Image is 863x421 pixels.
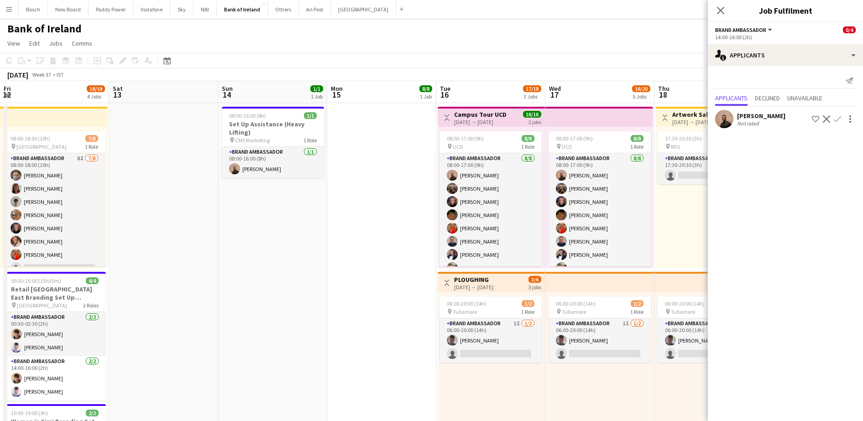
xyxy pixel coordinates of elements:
app-job-card: 08:00-17:00 (9h)8/8 UCD1 RoleBrand Ambassador8/808:00-17:00 (9h)[PERSON_NAME][PERSON_NAME][PERSON... [549,131,651,266]
span: 8/8 [631,135,643,142]
span: 15 [330,89,343,100]
div: 1 Job [420,93,432,100]
span: Unavailable [787,95,822,101]
span: 08:00-17:00 (9h) [556,135,593,142]
span: Tullamore [671,308,695,315]
span: 08:00-16:00 (8h) [229,112,266,119]
span: [GEOGRAPHIC_DATA] [16,143,67,150]
app-job-card: 06:00-20:00 (14h)1/2 Tullamore1 RoleBrand Ambassador1I1/206:00-20:00 (14h)[PERSON_NAME] [439,296,542,363]
span: 06:00-20:00 (14h) [665,300,705,307]
button: An Post [299,0,331,18]
span: 4/4 [86,277,99,284]
div: 00:30-16:00 (15h30m)4/4Retail [GEOGRAPHIC_DATA] East Branding Set Up ([GEOGRAPHIC_DATA]) [GEOGRAP... [4,272,106,400]
span: 16/16 [523,111,541,118]
span: [GEOGRAPHIC_DATA] [17,302,67,309]
div: [DATE] → [DATE] [672,119,740,125]
span: Mon [331,84,343,93]
app-job-card: 08:00-18:00 (10h)7/8 [GEOGRAPHIC_DATA]1 RoleBrand Ambassador8I7/808:00-18:00 (10h)[PERSON_NAME][P... [3,131,105,266]
div: 4 Jobs [87,93,105,100]
h3: PLOUGHING [454,275,493,284]
div: [DATE] → [DATE] [454,119,507,125]
button: Bosch [19,0,48,18]
div: 3 Jobs [523,93,541,100]
span: 1/2 [522,300,534,307]
div: [DATE] [7,70,28,79]
span: 18 [657,89,669,100]
app-card-role: Brand Ambassador2/214:00-16:00 (2h)[PERSON_NAME][PERSON_NAME] [4,356,106,400]
span: 14 [220,89,233,100]
app-card-role: Brand Ambassador8/808:00-17:00 (9h)[PERSON_NAME][PERSON_NAME][PERSON_NAME][PERSON_NAME][PERSON_NA... [549,153,651,277]
span: Tue [440,84,450,93]
span: 1 Role [303,137,317,144]
span: 18/19 [87,85,105,92]
span: 06:00-20:00 (14h) [447,300,486,307]
h3: Campus Tour UCD [454,110,507,119]
button: New Board [48,0,89,18]
app-card-role: Brand Ambassador8/808:00-17:00 (9h)[PERSON_NAME][PERSON_NAME][PERSON_NAME][PERSON_NAME][PERSON_NA... [439,153,542,277]
span: 08:00-17:00 (9h) [447,135,484,142]
div: 08:00-16:00 (8h)1/1Set Up Assistance (Heavy Lifting) CMS Marketing1 RoleBrand Ambassador1/108:00-... [222,107,324,178]
button: NBI [194,0,217,18]
span: 7/8 [85,135,98,142]
span: 1 Role [85,143,98,150]
span: 06:00-20:00 (14h) [556,300,596,307]
button: Sky [170,0,194,18]
span: 3/6 [528,276,541,283]
span: UCD [453,143,463,150]
span: UCD [562,143,572,150]
span: Jobs [49,39,63,47]
span: 1/2 [631,300,643,307]
h1: Bank of Ireland [7,22,82,36]
button: [GEOGRAPHIC_DATA] [331,0,396,18]
span: Sun [222,84,233,93]
span: RDS [671,143,680,150]
button: Others [268,0,299,18]
span: 1 Role [630,308,643,315]
app-card-role: Brand Ambassador3I0/117:30-20:30 (3h) [658,153,760,184]
span: 2 Roles [83,302,99,309]
span: View [7,39,20,47]
span: 10:00-19:00 (9h) [11,410,48,416]
span: 00:30-16:00 (15h30m) [11,277,61,284]
div: 3 jobs [528,283,541,291]
span: Fri [4,84,11,93]
span: CMS Marketing [235,137,270,144]
a: View [4,37,24,49]
button: Vodafone [133,0,170,18]
span: Week 37 [30,71,53,78]
div: [DATE] → [DATE] [454,284,493,291]
h3: Artwork Sales Assistance [672,110,740,119]
div: 14:00-16:00 (2h) [715,34,856,41]
span: 0/4 [843,26,856,33]
div: IST [57,71,64,78]
app-job-card: 17:30-20:30 (3h)0/1 RDS1 RoleBrand Ambassador3I0/117:30-20:30 (3h) [658,131,760,184]
div: 06:00-20:00 (14h)1/2 Tullamore1 RoleBrand Ambassador1I1/206:00-20:00 (14h)[PERSON_NAME] [658,296,760,363]
span: 1/1 [310,85,323,92]
app-card-role: Brand Ambassador1/108:00-16:00 (8h)[PERSON_NAME] [222,147,324,178]
span: Wed [549,84,561,93]
div: Not rated [737,120,761,127]
app-job-card: 08:00-17:00 (9h)8/8 UCD1 RoleBrand Ambassador8/808:00-17:00 (9h)[PERSON_NAME][PERSON_NAME][PERSON... [439,131,542,266]
a: Comms [68,37,96,49]
span: 17/18 [523,85,541,92]
span: 1/1 [304,112,317,119]
span: 8/8 [419,85,432,92]
span: Declined [755,95,780,101]
div: [PERSON_NAME] [737,112,785,120]
span: Tullamore [453,308,477,315]
h3: Job Fulfilment [708,5,863,16]
span: 8/8 [522,135,534,142]
a: Edit [26,37,43,49]
app-card-role: Brand Ambassador1I1/206:00-20:00 (14h)[PERSON_NAME] [549,318,651,363]
span: 17:30-20:30 (3h) [665,135,702,142]
button: Paddy Power [89,0,133,18]
div: 1 Job [311,93,323,100]
h3: Set Up Assistance (Heavy Lifting) [222,120,324,136]
span: Applicants [715,95,748,101]
button: Brand Ambassador [715,26,774,33]
span: Tullamore [562,308,586,315]
span: 2/2 [86,410,99,416]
